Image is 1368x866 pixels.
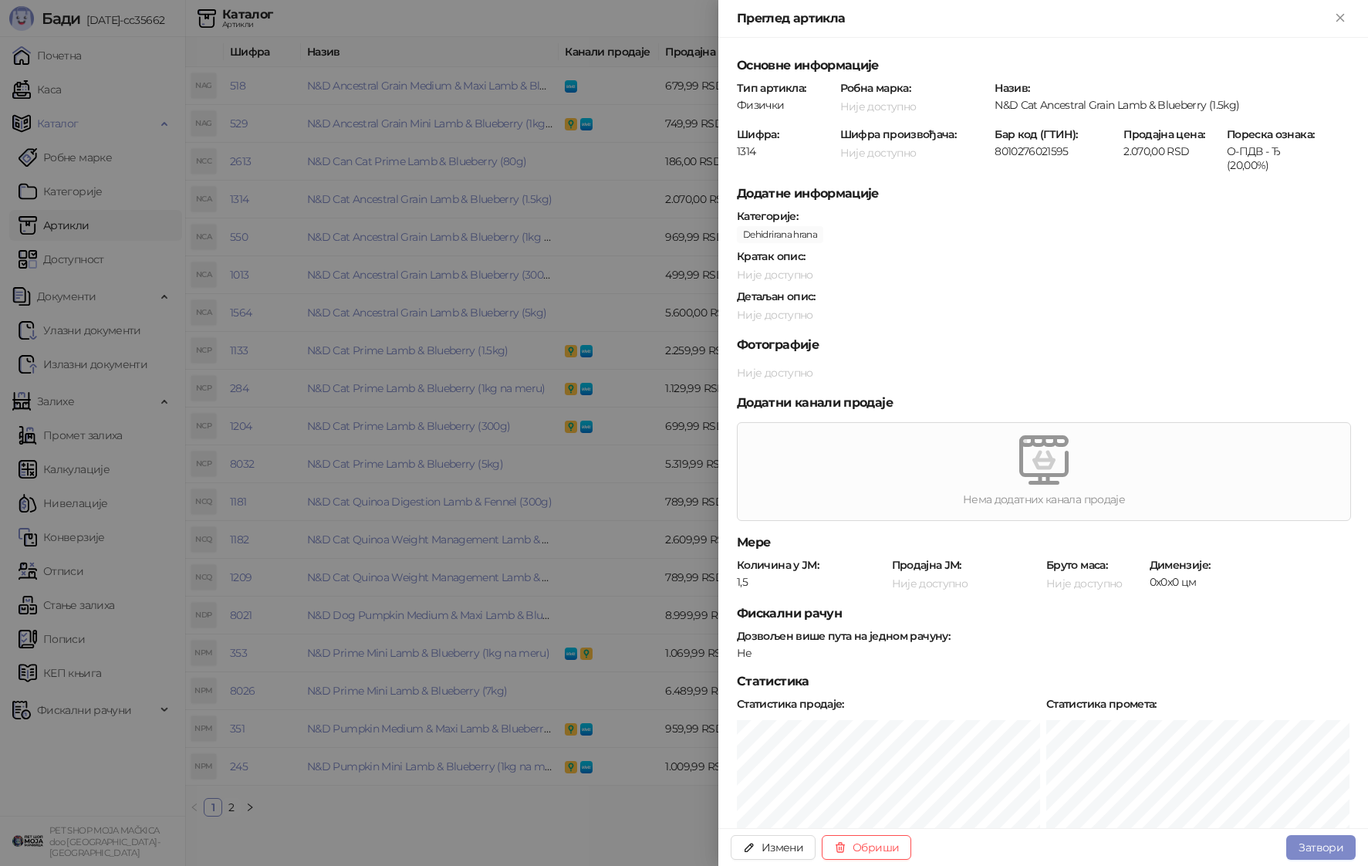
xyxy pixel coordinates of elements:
[993,144,1119,158] div: 8010276021595
[892,577,968,590] span: Није доступно
[737,558,819,572] strong: Количина у ЈМ :
[737,56,1349,75] h5: Основне информације
[735,575,887,589] div: 1,5
[731,835,816,860] button: Измени
[735,98,836,112] div: Физички
[737,289,816,303] strong: Детаљан опис :
[993,98,1351,112] div: N&D Cat Ancestral Grain Lamb & Blueberry (1.5kg)
[737,672,1349,691] h5: Статистика
[737,249,805,263] strong: Кратак опис :
[1150,558,1211,572] strong: Димензије :
[737,308,813,322] span: Није доступно
[737,366,813,380] span: Није доступно
[1046,558,1107,572] strong: Бруто маса :
[840,100,917,113] span: Није доступно
[1225,144,1326,172] div: О-ПДВ - Ђ (20,00%)
[1122,144,1222,158] div: 2.070,00 RSD
[737,336,1349,354] h5: Фотографије
[737,226,823,243] span: Dehidrirana hrana
[737,697,844,711] strong: Статистика продаје :
[822,835,911,860] button: Обриши
[840,146,917,160] span: Није доступно
[840,127,957,141] strong: Шифра произвођача :
[737,127,779,141] strong: Шифра :
[892,558,961,572] strong: Продајна ЈМ :
[995,127,1077,141] strong: Бар код (ГТИН) :
[737,604,1349,623] h5: Фискални рачун
[840,81,910,95] strong: Робна марка :
[1148,575,1351,589] div: 0x0x0 цм
[737,209,798,223] strong: Категорије :
[737,184,1349,203] h5: Додатне информације
[1123,127,1204,141] strong: Продајна цена :
[737,81,806,95] strong: Тип артикла :
[1331,9,1349,28] button: Close
[995,81,1029,95] strong: Назив :
[738,491,1350,508] div: Нема додатних канала продаје
[737,533,1349,552] h5: Мере
[737,9,1331,28] div: Преглед артикла
[1046,697,1157,711] strong: Статистика промета :
[1046,577,1123,590] span: Није доступно
[735,144,836,158] div: 1314
[737,629,950,643] strong: Дозвољен више пута на једном рачуну :
[735,646,1351,660] div: Не
[737,268,813,282] span: Није доступно
[1227,127,1314,141] strong: Пореска ознака :
[737,394,1349,412] h5: Додатни канали продаје
[1286,835,1356,860] button: Затвори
